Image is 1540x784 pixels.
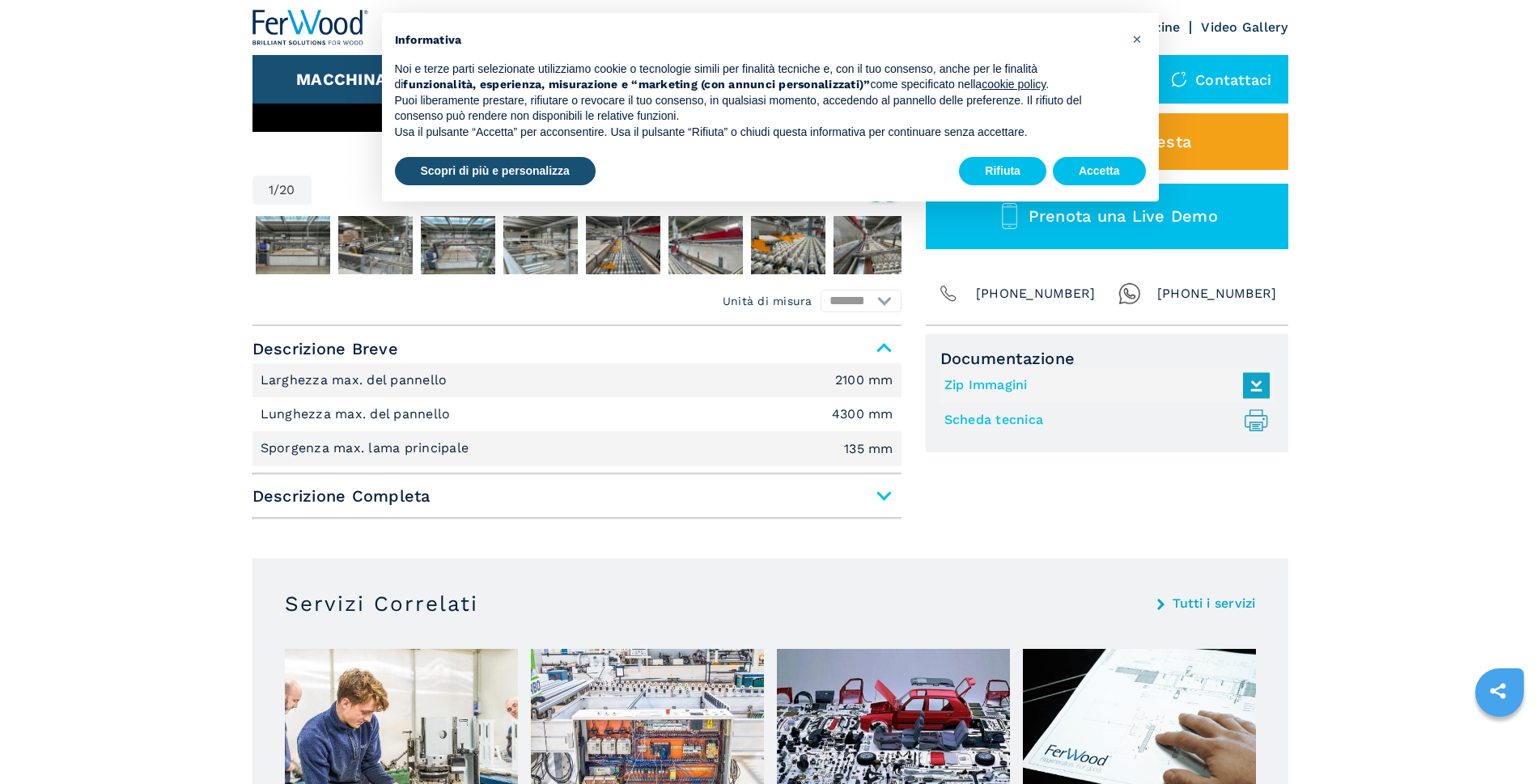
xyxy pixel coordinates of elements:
img: 1442cc6b1c419336d8554ba417fac87a [834,216,908,274]
h3: Servizi Correlati [285,591,478,617]
button: Macchinari [296,70,404,89]
img: Ferwood [252,10,369,45]
a: sharethis [1478,671,1518,711]
button: Prenota una Live Demo [926,184,1288,249]
img: Whatsapp [1118,282,1141,305]
span: [PHONE_NUMBER] [1157,282,1277,305]
img: edffbb152254be1242dd76bf066d6810 [338,216,413,274]
p: Noi e terze parti selezionate utilizziamo cookie o tecnologie simili per finalità tecniche e, con... [395,61,1120,93]
em: 4300 mm [832,408,893,421]
a: Scheda tecnica [944,407,1262,434]
span: Descrizione Breve [252,334,902,363]
img: 0bb694e1f37e79cb38518ec5110ea78b [668,216,743,274]
span: [PHONE_NUMBER] [976,282,1096,305]
img: Phone [937,282,960,305]
iframe: Chat [1471,711,1528,772]
span: / [274,184,279,197]
span: Descrizione Completa [252,481,902,511]
a: Tutti i servizi [1173,597,1256,610]
a: Video Gallery [1201,19,1288,35]
button: Rifiuta [959,157,1046,186]
span: 1 [269,184,274,197]
button: Chiudi questa informativa [1125,26,1151,52]
span: 20 [279,184,295,197]
em: Unità di misura [723,293,812,309]
img: Contattaci [1171,71,1187,87]
button: Go to Slide 5 [500,213,581,278]
p: Puoi liberamente prestare, rifiutare o revocare il tuo consenso, in qualsiasi momento, accedendo ... [395,93,1120,125]
em: 2100 mm [835,374,893,387]
p: Usa il pulsante “Accetta” per acconsentire. Usa il pulsante “Rifiuta” o chiudi questa informativa... [395,125,1120,141]
span: Prenota una Live Demo [1029,206,1218,226]
button: Go to Slide 9 [830,213,911,278]
img: 46dd175917e86b4b6e241c62e8f44af4 [421,216,495,274]
p: Larghezza max. del pannello [261,371,452,389]
button: Open Fullscreen [316,176,897,205]
img: b3a7bb1cdafe30508b219b9e8cf686ad [256,216,330,274]
button: Go to Slide 8 [748,213,829,278]
h2: Informativa [395,32,1120,49]
button: Accetta [1053,157,1146,186]
button: Go to Slide 4 [418,213,498,278]
span: × [1132,29,1142,49]
nav: Thumbnail Navigation [252,213,902,278]
button: Go to Slide 7 [665,213,746,278]
em: 135 mm [844,443,893,456]
button: Go to Slide 3 [335,213,416,278]
a: cookie policy [982,78,1046,91]
img: e96211e75bf7d755bd53a88b391334f2 [751,216,825,274]
a: Zip Immagini [944,372,1262,399]
img: 01d0fee26ae563d509748fad32a7aacd [503,216,578,274]
div: Descrizione Breve [252,363,902,466]
strong: funzionalità, esperienza, misurazione e “marketing (con annunci personalizzati)” [403,78,870,91]
p: Sporgenza max. lama principale [261,439,473,457]
span: Documentazione [940,349,1274,368]
img: efd0d6858ad98c5a782e7afc6f100801 [586,216,660,274]
div: Contattaci [1155,55,1288,104]
button: Go to Slide 2 [252,213,333,278]
button: Go to Slide 6 [583,213,664,278]
button: Scopri di più e personalizza [395,157,596,186]
p: Lunghezza max. del pannello [261,405,455,423]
